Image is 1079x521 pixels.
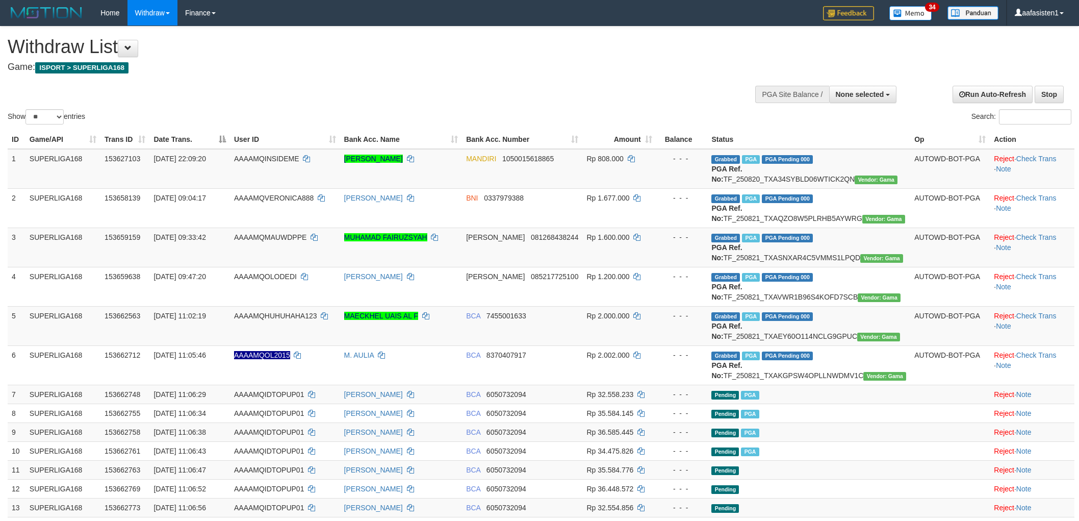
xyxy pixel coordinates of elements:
a: Reject [994,428,1014,436]
span: Grabbed [711,352,740,360]
a: Check Trans [1016,312,1057,320]
span: Pending [711,391,739,400]
td: · [990,498,1074,517]
a: MUHAMAD FAIRUZSYAH [344,233,427,241]
b: PGA Ref. No: [711,361,742,380]
span: Pending [711,485,739,494]
input: Search: [999,109,1071,125]
td: 10 [8,441,25,460]
span: [DATE] 11:06:29 [153,390,205,399]
span: [DATE] 11:06:47 [153,466,205,474]
a: [PERSON_NAME] [344,409,403,417]
span: AAAAMQIDTOPUP01 [234,466,304,474]
button: None selected [829,86,897,103]
span: Copy 085217725100 to clipboard [531,272,578,281]
span: 153627103 [105,155,140,163]
span: Copy 081268438244 to clipboard [531,233,578,241]
td: TF_250820_TXA34SYBLD06WTICK2QN [707,149,910,189]
span: Vendor URL: https://trx31.1velocity.biz [858,293,901,302]
a: Note [996,322,1011,330]
span: 34 [925,3,939,12]
div: - - - [660,232,704,242]
span: Rp 1.200.000 [586,272,629,281]
div: - - - [660,350,704,360]
a: Reject [994,233,1014,241]
td: SUPERLIGA168 [25,423,100,441]
span: Copy 6050732094 to clipboard [486,466,526,474]
span: Rp 34.475.826 [586,447,633,455]
td: · [990,460,1074,479]
a: [PERSON_NAME] [344,485,403,493]
span: AAAAMQINSIDEME [234,155,299,163]
td: AUTOWD-BOT-PGA [910,188,990,228]
span: AAAAMQIDTOPUP01 [234,447,304,455]
span: MANDIRI [466,155,496,163]
td: TF_250821_TXAQZO8W5PLRHB5AYWRG [707,188,910,228]
div: - - - [660,389,704,400]
span: [PERSON_NAME] [466,233,525,241]
span: Rp 36.585.445 [586,428,633,436]
td: TF_250821_TXASNXAR4C5VMMS1LPQD [707,228,910,267]
span: Pending [711,448,739,456]
td: SUPERLIGA168 [25,404,100,423]
span: 153658139 [105,194,140,202]
td: SUPERLIGA168 [25,306,100,345]
td: · · [990,228,1074,267]
th: Bank Acc. Name: activate to sort column ascending [340,130,463,149]
span: [DATE] 09:04:17 [153,194,205,202]
td: 1 [8,149,25,189]
td: TF_250821_TXAEY60O114NCLG9GPUC [707,306,910,345]
td: SUPERLIGA168 [25,228,100,267]
a: Reject [994,155,1014,163]
td: SUPERLIGA168 [25,460,100,479]
a: [PERSON_NAME] [344,428,403,436]
td: SUPERLIGA168 [25,149,100,189]
a: M. AULIA [344,351,374,359]
td: · · [990,267,1074,306]
th: Game/API: activate to sort column ascending [25,130,100,149]
div: - - - [660,465,704,475]
span: PGA Pending [762,352,813,360]
a: [PERSON_NAME] [344,447,403,455]
a: [PERSON_NAME] [344,272,403,281]
a: Reject [994,194,1014,202]
a: Note [996,283,1011,291]
td: SUPERLIGA168 [25,345,100,385]
td: AUTOWD-BOT-PGA [910,345,990,385]
div: - - - [660,154,704,164]
span: Copy 7455001633 to clipboard [486,312,526,320]
a: Reject [994,409,1014,417]
td: 8 [8,404,25,423]
a: MAECKHEL UAIS AL F [344,312,418,320]
span: 153662763 [105,466,140,474]
span: 153662773 [105,504,140,512]
select: Showentries [25,109,64,125]
div: - - - [660,484,704,494]
a: [PERSON_NAME] [344,194,403,202]
span: AAAAMQIDTOPUP01 [234,409,304,417]
span: AAAAMQVERONICA888 [234,194,314,202]
td: SUPERLIGA168 [25,441,100,460]
th: User ID: activate to sort column ascending [230,130,340,149]
th: Status [707,130,910,149]
a: Reject [994,447,1014,455]
td: · · [990,306,1074,345]
span: BCA [466,466,480,474]
span: 153662758 [105,428,140,436]
span: Copy 6050732094 to clipboard [486,447,526,455]
span: Copy 1050015618865 to clipboard [502,155,554,163]
span: Marked by aafchoeunmanni [742,234,760,242]
span: PGA Pending [762,155,813,164]
td: AUTOWD-BOT-PGA [910,149,990,189]
span: Rp 2.002.000 [586,351,629,359]
div: - - - [660,311,704,321]
span: BCA [466,447,480,455]
td: · · [990,345,1074,385]
a: Note [996,361,1011,369]
span: Rp 808.000 [586,155,623,163]
label: Search: [971,109,1071,125]
img: MOTION_logo.png [8,5,85,20]
a: [PERSON_NAME] [344,155,403,163]
td: TF_250821_TXAVWR1B96S4KOFD7SCB [707,267,910,306]
span: [DATE] 11:06:56 [153,504,205,512]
